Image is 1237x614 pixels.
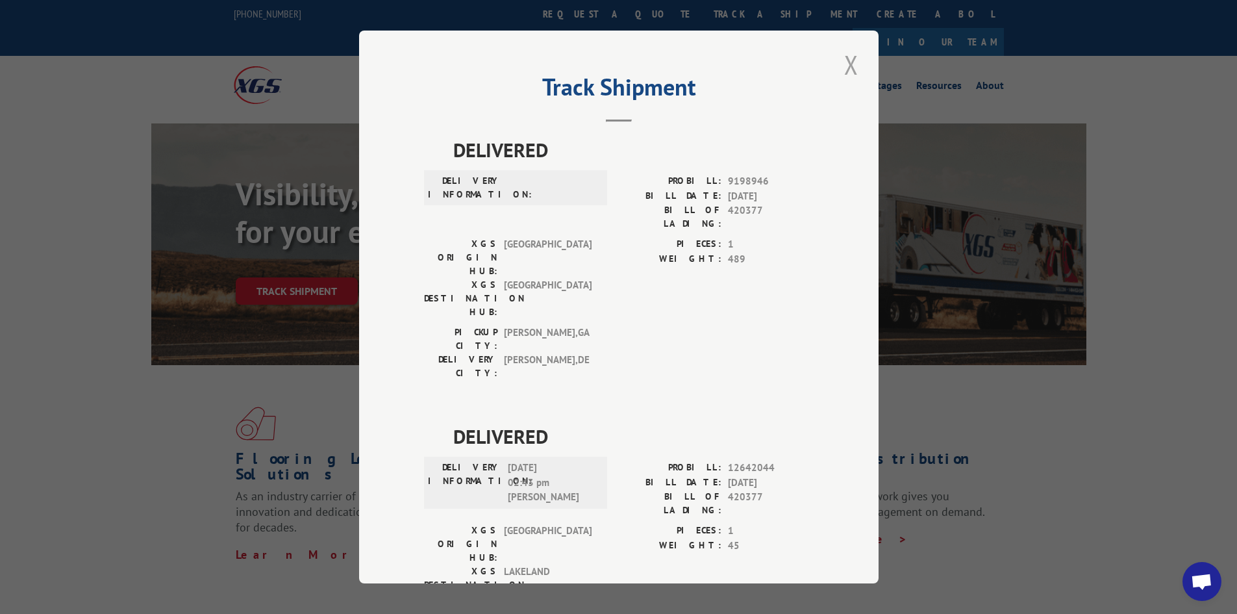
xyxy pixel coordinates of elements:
span: [PERSON_NAME] , GA [504,326,592,353]
label: DELIVERY INFORMATION: [428,461,501,505]
label: PICKUP CITY: [424,326,497,353]
label: PROBILL: [619,461,721,476]
label: DELIVERY CITY: [424,353,497,380]
span: LAKELAND [504,565,592,606]
span: [GEOGRAPHIC_DATA] [504,278,592,319]
span: DELIVERED [453,135,814,164]
label: XGS DESTINATION HUB: [424,278,497,319]
label: BILL OF LADING: [619,490,721,517]
label: BILL DATE: [619,189,721,204]
span: [DATE] [728,189,814,204]
button: Close modal [840,47,862,83]
h2: Track Shipment [424,78,814,103]
span: 12642044 [728,461,814,476]
span: 1 [728,237,814,252]
span: 420377 [728,490,814,517]
label: PIECES: [619,524,721,539]
span: [DATE] [728,476,814,491]
span: 9198946 [728,174,814,189]
label: XGS ORIGIN HUB: [424,524,497,565]
label: PROBILL: [619,174,721,189]
label: PIECES: [619,237,721,252]
label: BILL OF LADING: [619,203,721,231]
label: BILL DATE: [619,476,721,491]
label: WEIGHT: [619,539,721,554]
span: 420377 [728,203,814,231]
span: [GEOGRAPHIC_DATA] [504,524,592,565]
span: 489 [728,252,814,267]
a: Open chat [1182,562,1221,601]
span: 1 [728,524,814,539]
label: XGS ORIGIN HUB: [424,237,497,278]
span: [PERSON_NAME] , DE [504,353,592,380]
span: DELIVERED [453,422,814,451]
span: [DATE] 02:43 pm [PERSON_NAME] [508,461,595,505]
span: 45 [728,539,814,554]
label: DELIVERY INFORMATION: [428,174,501,201]
label: XGS DESTINATION HUB: [424,565,497,606]
label: WEIGHT: [619,252,721,267]
span: [GEOGRAPHIC_DATA] [504,237,592,278]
